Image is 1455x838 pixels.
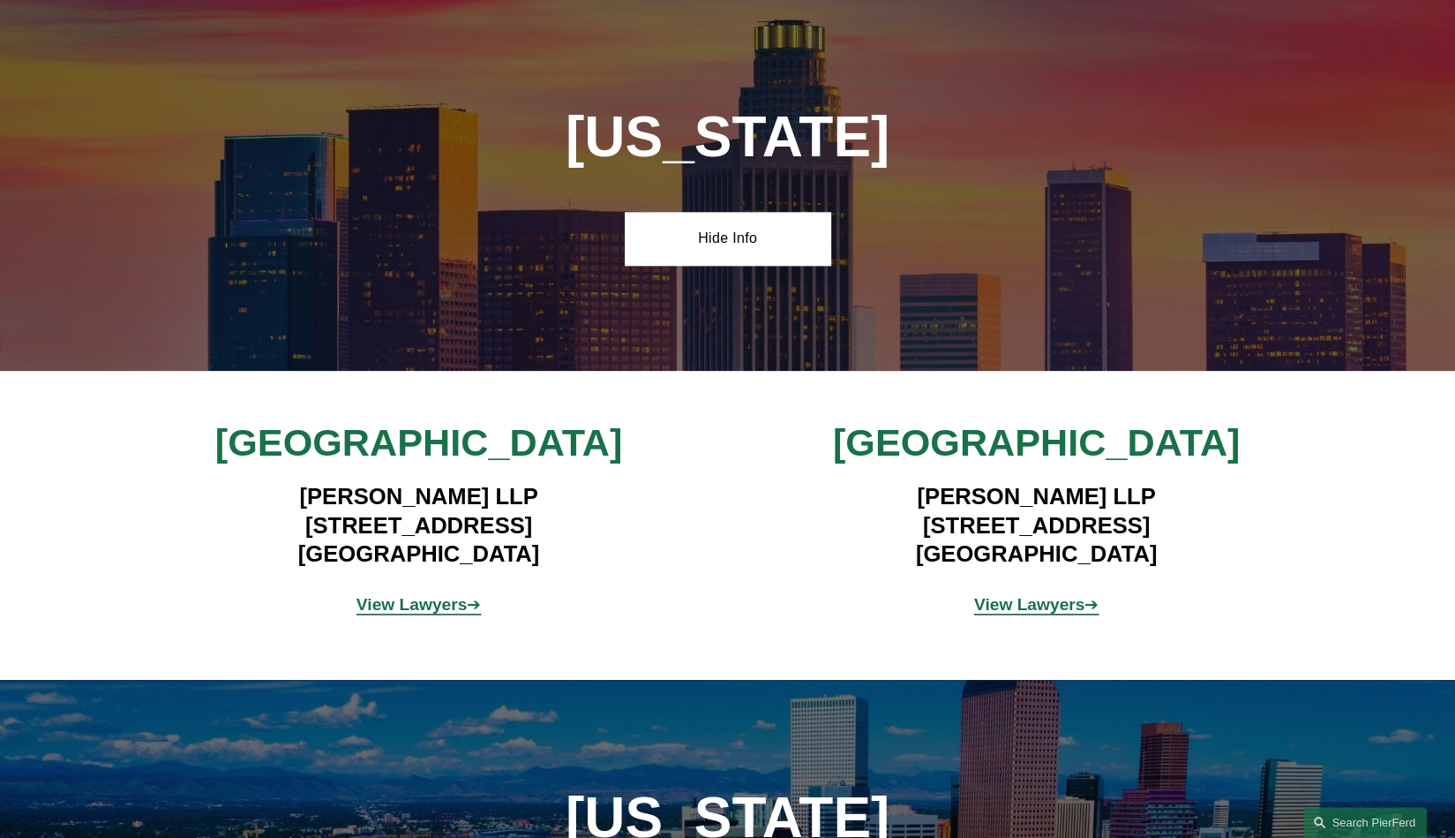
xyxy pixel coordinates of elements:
[974,595,1085,614] strong: View Lawyers
[974,595,1099,614] a: View Lawyers➔
[356,595,482,614] span: ➔
[625,212,830,265] a: Hide Info
[161,482,676,568] h4: [PERSON_NAME] LLP [STREET_ADDRESS] [GEOGRAPHIC_DATA]
[779,482,1294,568] h4: [PERSON_NAME] LLP [STREET_ADDRESS] [GEOGRAPHIC_DATA]
[470,105,985,170] h1: [US_STATE]
[215,421,622,464] span: [GEOGRAPHIC_DATA]
[974,595,1099,614] span: ➔
[356,595,482,614] a: View Lawyers➔
[356,595,468,614] strong: View Lawyers
[1303,807,1427,838] a: Search this site
[833,421,1240,464] span: [GEOGRAPHIC_DATA]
